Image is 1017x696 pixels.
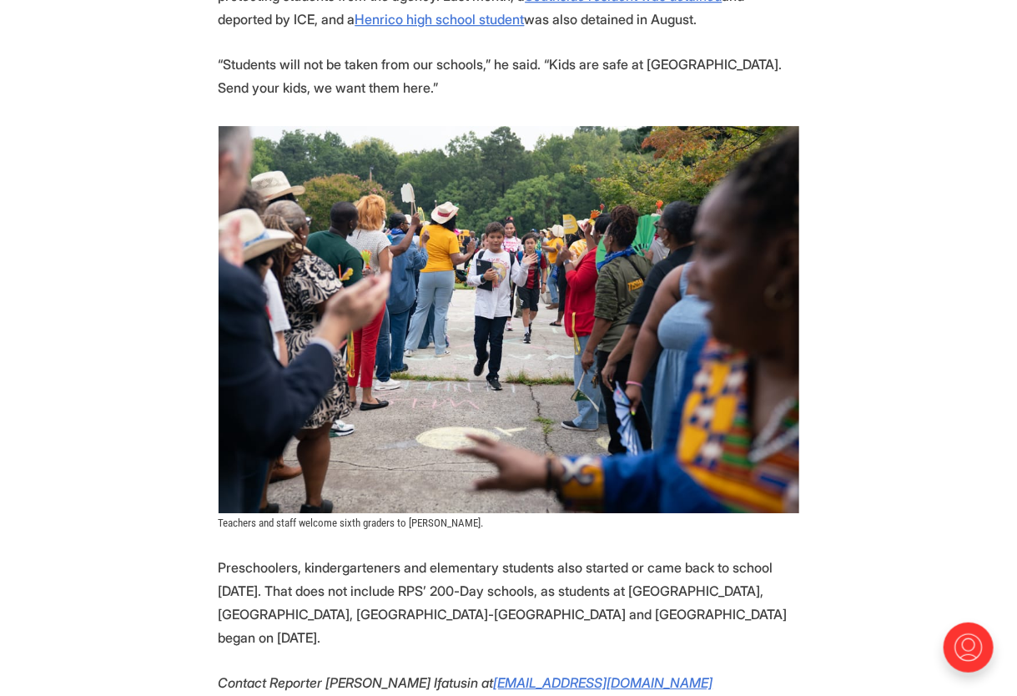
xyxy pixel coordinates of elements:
span: Teachers and staff welcome sixth graders to [PERSON_NAME]. [219,517,484,529]
p: “Students will not be taken from our schools,” he said. “Kids are safe at [GEOGRAPHIC_DATA]. Send... [219,53,799,99]
iframe: portal-trigger [929,614,1017,696]
a: [EMAIL_ADDRESS][DOMAIN_NAME] [494,674,713,691]
a: Henrico high school student [355,11,525,28]
em: Contact Reporter [PERSON_NAME] Ifatusin at [219,674,494,691]
p: Preschoolers, kindergarteners and elementary students also started or came back to school [DATE].... [219,556,799,649]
